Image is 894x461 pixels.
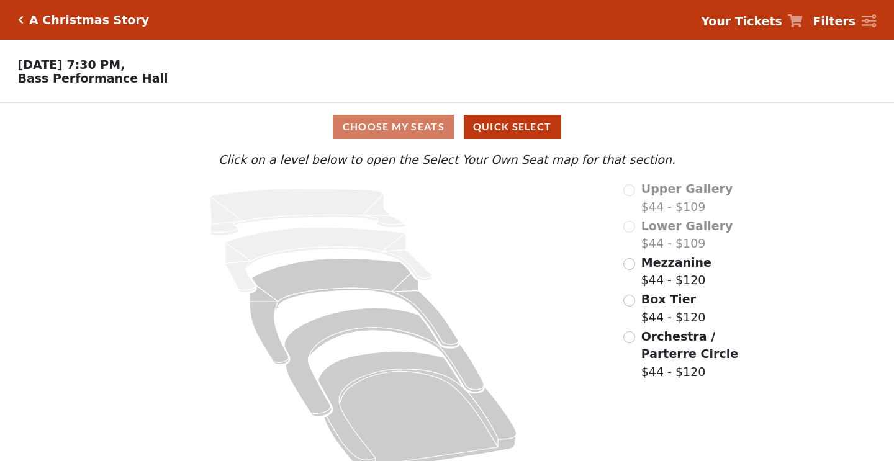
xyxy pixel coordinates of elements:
h5: A Christmas Story [29,13,149,27]
span: Lower Gallery [641,219,733,233]
label: $44 - $120 [641,290,706,326]
path: Upper Gallery - Seats Available: 0 [210,189,405,236]
strong: Filters [813,14,856,28]
label: $44 - $109 [641,217,733,253]
p: Click on a level below to open the Select Your Own Seat map for that section. [120,151,774,169]
span: Orchestra / Parterre Circle [641,329,738,361]
button: Quick Select [464,115,561,139]
label: $44 - $109 [641,180,733,215]
label: $44 - $120 [641,328,774,381]
span: Box Tier [641,292,696,306]
span: Mezzanine [641,256,711,269]
path: Lower Gallery - Seats Available: 0 [225,227,432,293]
a: Filters [813,12,876,30]
span: Upper Gallery [641,182,733,195]
a: Click here to go back to filters [18,16,24,24]
label: $44 - $120 [641,254,711,289]
strong: Your Tickets [701,14,782,28]
a: Your Tickets [701,12,803,30]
